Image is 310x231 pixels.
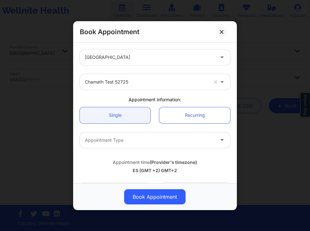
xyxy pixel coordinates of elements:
[85,49,214,65] div: [GEOGRAPHIC_DATA]
[80,28,139,36] h2: Book Appointment
[80,107,150,123] a: Single
[80,167,230,174] div: ES (GMT +2) GMT+2
[80,159,230,165] div: Appointment time
[150,159,197,165] b: (Provider's timezone)
[80,182,150,198] input: MM/DD/YYYY
[160,107,230,123] a: Recurring
[75,97,235,103] div: Appointment information:
[124,189,186,204] button: Book Appointment
[85,74,208,90] div: chamath test 52725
